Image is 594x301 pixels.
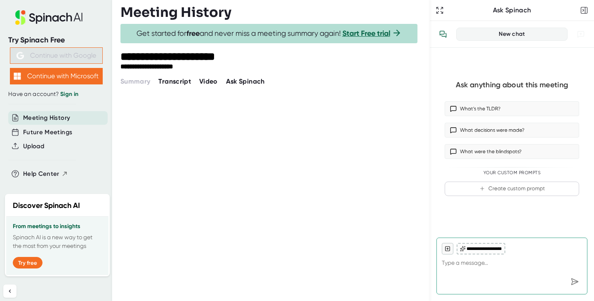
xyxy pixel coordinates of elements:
[16,52,24,59] img: Aehbyd4JwY73AAAAAElFTkSuQmCC
[445,123,579,138] button: What decisions were made?
[60,91,78,98] a: Sign in
[158,77,191,86] button: Transcript
[13,223,102,230] h3: From meetings to insights
[23,169,59,179] span: Help Center
[435,26,451,42] button: View conversation history
[23,128,72,137] button: Future Meetings
[23,169,68,179] button: Help Center
[8,91,104,98] div: Have an account?
[10,68,103,84] button: Continue with Microsoft
[10,47,103,64] button: Continue with Google
[13,233,102,250] p: Spinach AI is a new way to get the most from your meetings
[8,35,104,45] div: Try Spinach Free
[445,144,579,159] button: What were the blindspots?
[434,5,445,16] button: Expand to Ask Spinach page
[578,5,590,16] button: Close conversation sidebar
[226,77,265,86] button: Ask Spinach
[445,182,579,196] button: Create custom prompt
[186,29,200,38] b: free
[567,274,582,289] div: Send message
[199,77,218,85] span: Video
[342,29,390,38] a: Start Free trial
[158,77,191,85] span: Transcript
[120,77,150,85] span: Summary
[23,113,70,123] button: Meeting History
[445,6,578,14] div: Ask Spinach
[199,77,218,86] button: Video
[23,142,44,151] button: Upload
[445,170,579,176] div: Your Custom Prompts
[137,29,402,38] span: Get started for and never miss a meeting summary again!
[3,285,16,298] button: Collapse sidebar
[13,200,80,211] h2: Discover Spinach AI
[13,257,42,268] button: Try free
[462,30,562,38] div: New chat
[445,101,579,116] button: What’s the TLDR?
[120,77,150,86] button: Summary
[456,80,568,90] div: Ask anything about this meeting
[226,77,265,85] span: Ask Spinach
[120,5,231,20] h3: Meeting History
